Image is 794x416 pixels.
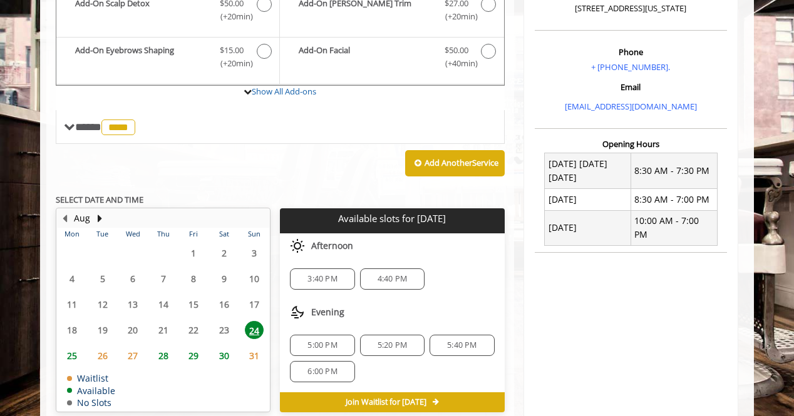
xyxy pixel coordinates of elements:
span: Join Waitlist for [DATE] [346,397,426,407]
span: Afternoon [311,241,353,251]
div: 5:40 PM [430,335,494,356]
td: No Slots [67,398,115,407]
td: Select day27 [118,343,148,368]
button: Add AnotherService [405,150,505,176]
th: Thu [148,228,178,240]
span: $50.00 [445,44,468,57]
span: 29 [184,347,203,365]
p: Available slots for [DATE] [285,213,499,224]
td: 10:00 AM - 7:00 PM [631,210,717,246]
label: Add-On Eyebrows Shaping [63,44,273,73]
span: Evening [311,307,344,317]
td: [DATE] [545,189,631,210]
div: 6:00 PM [290,361,354,382]
span: 5:40 PM [447,340,477,350]
td: 8:30 AM - 7:30 PM [631,153,717,189]
button: Aug [74,211,90,225]
td: Select day31 [239,343,270,368]
p: [STREET_ADDRESS][US_STATE] [538,2,724,15]
h3: Email [538,83,724,91]
td: [DATE] [DATE] [DATE] [545,153,631,189]
th: Sun [239,228,270,240]
td: Select day28 [148,343,178,368]
td: Waitlist [67,373,115,383]
td: Select day29 [178,343,209,368]
span: 27 [123,347,142,365]
span: 24 [245,321,264,339]
span: 6:00 PM [307,367,337,377]
span: 26 [93,347,112,365]
span: 25 [63,347,81,365]
td: Select day30 [209,343,239,368]
span: $15.00 [220,44,244,57]
a: [EMAIL_ADDRESS][DOMAIN_NAME] [565,101,697,112]
th: Mon [57,228,87,240]
div: 4:40 PM [360,268,425,290]
b: SELECT DATE AND TIME [56,194,143,205]
span: (+20min ) [438,10,475,23]
span: 5:20 PM [378,340,407,350]
button: Next Month [95,211,105,225]
span: (+20min ) [214,57,250,70]
span: 30 [215,347,234,365]
img: evening slots [290,305,305,320]
span: (+20min ) [214,10,250,23]
th: Fri [178,228,209,240]
div: 5:00 PM [290,335,354,356]
td: Available [67,386,115,395]
span: 5:00 PM [307,340,337,350]
a: + [PHONE_NUMBER]. [591,61,670,73]
td: 8:30 AM - 7:00 PM [631,189,717,210]
td: Select day25 [57,343,87,368]
h3: Phone [538,48,724,56]
img: afternoon slots [290,238,305,253]
th: Wed [118,228,148,240]
td: Select day24 [239,317,270,343]
button: Previous Month [59,211,70,225]
h3: Opening Hours [535,140,727,148]
span: 31 [245,347,264,365]
span: (+40min ) [438,57,475,70]
label: Add-On Facial [286,44,497,73]
span: 4:40 PM [378,274,407,284]
a: Show All Add-ons [252,86,316,97]
span: 28 [154,347,173,365]
th: Tue [87,228,117,240]
b: Add Another Service [425,157,498,168]
b: Add-On Eyebrows Shaping [75,44,207,70]
div: 3:40 PM [290,268,354,290]
span: 3:40 PM [307,274,337,284]
b: Add-On Facial [299,44,431,70]
th: Sat [209,228,239,240]
td: [DATE] [545,210,631,246]
div: 5:20 PM [360,335,425,356]
td: Select day26 [87,343,117,368]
